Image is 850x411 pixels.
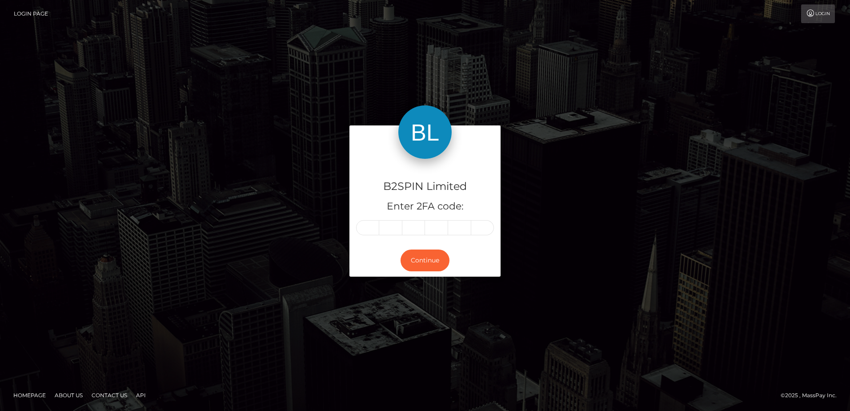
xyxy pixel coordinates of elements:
[781,391,843,400] div: © 2025 , MassPay Inc.
[51,388,86,402] a: About Us
[356,200,494,214] h5: Enter 2FA code:
[356,179,494,194] h4: B2SPIN Limited
[401,250,449,271] button: Continue
[10,388,49,402] a: Homepage
[88,388,131,402] a: Contact Us
[132,388,149,402] a: API
[14,4,48,23] a: Login Page
[398,105,452,159] img: B2SPIN Limited
[801,4,835,23] a: Login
